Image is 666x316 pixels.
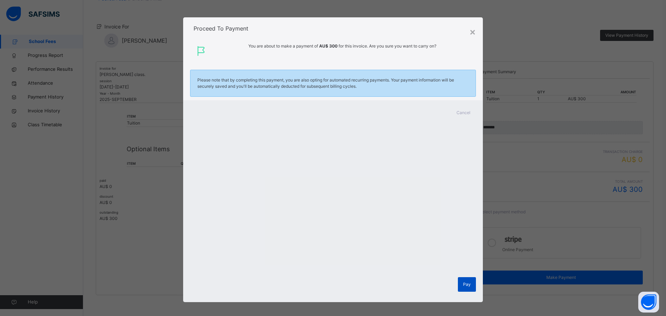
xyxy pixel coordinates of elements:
[319,43,338,49] span: AU$ 300
[212,43,472,59] span: You are about to make a payment of for this invoice. Are you sure you want to carry on?
[638,292,659,313] button: Open asap
[456,110,470,116] span: Cancel
[189,117,477,275] iframe: Secure payment input frame
[197,77,469,89] span: Please note that by completing this payment, you are also opting for automated recurring payments...
[469,24,476,39] div: ×
[463,281,471,288] span: Pay
[194,25,248,32] span: Proceed To Payment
